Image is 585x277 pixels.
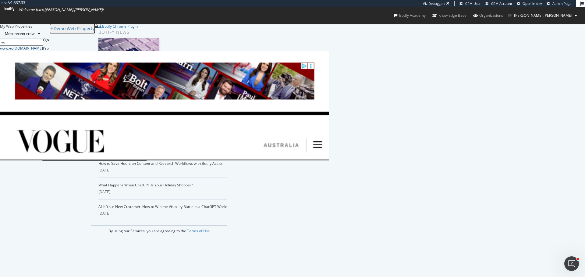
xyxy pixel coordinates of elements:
[91,225,227,234] div: By using our Services, you are agreeing to the
[98,168,227,173] div: [DATE]
[552,1,571,6] span: Admin Page
[9,46,13,51] b: vo
[517,1,542,6] a: Open in dev
[473,7,503,24] a: Organizations
[50,26,95,31] a: Demo Web Property
[5,32,35,36] div: Most recent crawl
[523,1,542,6] span: Open in dev
[503,11,582,20] button: [PERSON_NAME].[PERSON_NAME]
[473,12,503,19] div: Organizations
[394,12,426,19] div: Botify Academy
[98,204,227,209] a: AI Is Your New Customer: How to Win the Visibility Battle in a ChatGPT World
[394,7,426,24] a: Botify Academy
[432,12,466,19] div: Knowledge Base
[98,182,193,188] a: What Happens When ChatGPT Is Your Holiday Shopper?
[432,7,466,24] a: Knowledge Base
[98,189,227,195] div: [DATE]
[50,24,95,33] button: Demo Web Property
[491,1,512,6] span: CRM Account
[43,46,49,51] div: Pro
[564,256,579,271] iframe: Intercom live chat
[54,26,94,32] div: Demo Web Property
[485,1,512,6] a: CRM Account
[102,24,138,29] div: Botify Chrome Plugin
[547,1,571,6] a: Admin Page
[423,1,445,6] div: Viz Debugger:
[98,29,227,36] div: Botify news
[19,7,104,12] span: Welcome back, [PERSON_NAME].[PERSON_NAME] !
[98,211,227,216] div: [DATE]
[465,1,481,6] span: CRM User
[98,161,222,166] a: How to Save Hours on Content and Research Workflows with Botify Assist
[514,13,572,18] span: lou.aldrin
[98,38,159,70] img: Prepare for Black Friday 2025 by Prioritizing AI Search Visibility
[187,228,210,234] a: Terms of Use
[459,1,481,6] a: CRM User
[98,24,138,29] a: Botify Chrome Plugin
